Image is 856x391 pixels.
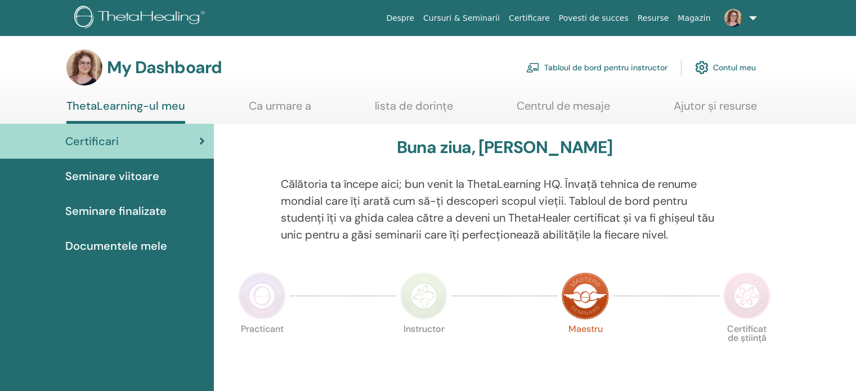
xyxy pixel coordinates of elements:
a: ThetaLearning-ul meu [66,99,185,124]
p: Călătoria ta începe aici; bun venit la ThetaLearning HQ. Învață tehnica de renume mondial care îț... [281,176,729,243]
img: Practitioner [239,272,286,320]
img: default.jpg [724,9,742,27]
a: Resurse [633,8,674,29]
a: Magazin [673,8,715,29]
img: logo.png [74,6,209,31]
a: Contul meu [695,55,756,80]
a: Cursuri & Seminarii [419,8,504,29]
a: Ca urmare a [249,99,311,121]
a: Centrul de mesaje [517,99,610,121]
a: lista de dorințe [375,99,453,121]
img: Certificate of Science [723,272,770,320]
a: Povesti de succes [554,8,633,29]
a: Certificare [504,8,554,29]
img: Instructor [400,272,447,320]
a: Ajutor și resurse [674,99,757,121]
img: default.jpg [66,50,102,86]
p: Maestru [562,325,609,372]
h3: Buna ziua, [PERSON_NAME] [397,137,613,158]
img: cog.svg [695,58,709,77]
a: Tabloul de bord pentru instructor [526,55,667,80]
img: chalkboard-teacher.svg [526,62,540,73]
p: Practicant [239,325,286,372]
p: Certificat de știință [723,325,770,372]
span: Seminare finalizate [65,203,167,219]
span: Seminare viitoare [65,168,159,185]
img: Master [562,272,609,320]
h3: My Dashboard [107,57,222,78]
span: Documentele mele [65,237,167,254]
a: Despre [382,8,419,29]
span: Certificari [65,133,119,150]
p: Instructor [400,325,447,372]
